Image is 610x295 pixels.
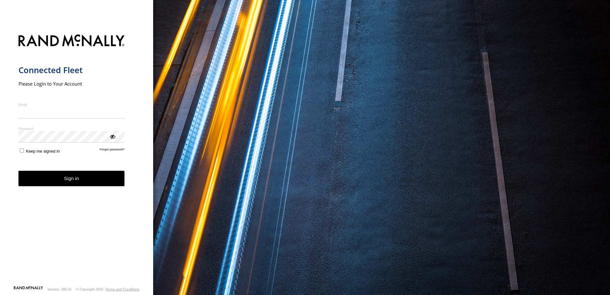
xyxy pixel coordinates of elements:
[19,65,125,75] h1: Connected Fleet
[19,171,125,186] button: Sign in
[14,286,43,292] a: Visit our Website
[20,148,24,153] input: Keep me signed in
[19,102,125,107] label: Email
[48,287,72,291] div: Version: 305.01
[19,126,125,131] label: Password
[106,287,139,291] a: Terms and Conditions
[19,80,125,87] h2: Please Login to Your Account
[76,287,139,291] div: © Copyright 2025 -
[109,133,115,140] div: ViewPassword
[100,147,125,154] a: Forgot password?
[19,33,125,49] img: Rand McNally
[26,149,60,154] span: Keep me signed in
[19,31,135,285] form: main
